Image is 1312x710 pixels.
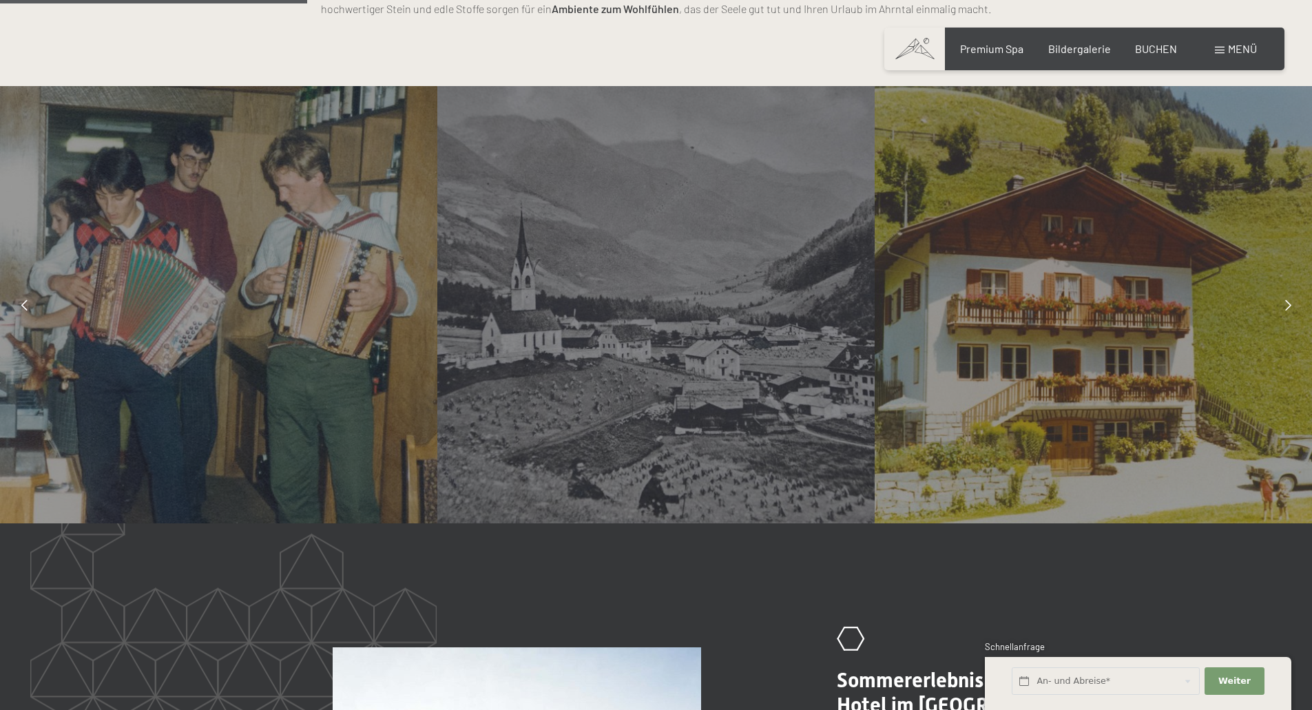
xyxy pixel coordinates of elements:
a: Bildergalerie [1048,42,1111,55]
a: BUCHEN [1135,42,1177,55]
strong: Ambiente zum Wohlfühlen [552,2,679,15]
button: Weiter [1205,667,1264,696]
span: Weiter [1218,675,1251,687]
span: Schnellanfrage [985,641,1045,652]
span: Menü [1228,42,1257,55]
a: Premium Spa [960,42,1023,55]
